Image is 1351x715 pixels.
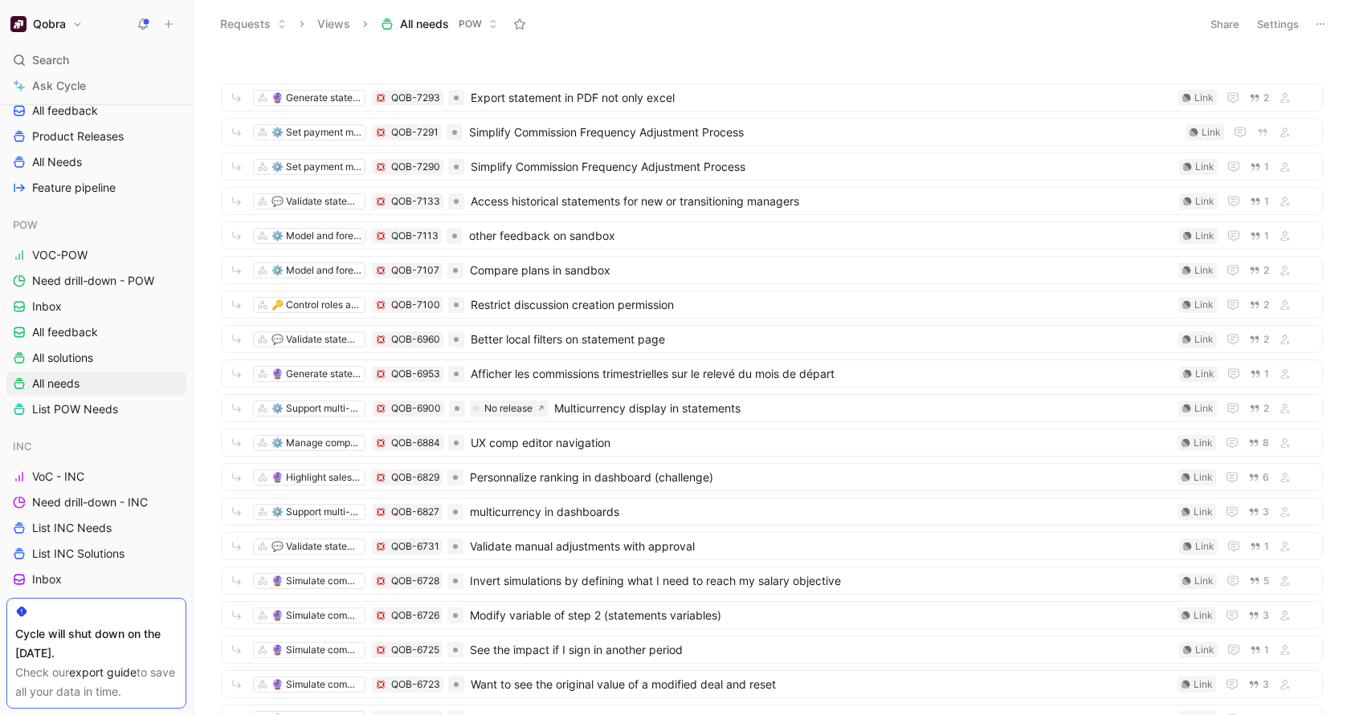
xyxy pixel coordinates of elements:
div: 🔮 Simulate commissions [271,676,361,693]
div: ⚙️ Support multi-currency [271,504,361,520]
div: ⚙️ Manage compensation plans [271,435,361,451]
span: 3 [1263,611,1269,620]
span: POW [459,16,482,32]
span: 1 [1264,162,1269,172]
img: 💢 [376,645,386,655]
img: 💢 [376,266,386,275]
div: QOB-6725 [391,642,439,658]
span: Ask Cycle [32,76,86,95]
a: 🔮 Simulate commissions💢QOB-6725See the impact if I sign in another periodLink1 [221,636,1323,664]
img: 💢 [376,335,386,344]
button: 💢 [375,679,386,690]
div: 🔮 Highlight sales metrics [271,469,361,485]
a: ⚙️ Support multi-currency💢QOB-6900No releaseMulticurrency display in statementsLink2 [221,394,1323,422]
div: Link [1195,193,1214,209]
div: Search [6,48,186,72]
button: 💢 [375,127,386,138]
img: 💢 [376,680,386,689]
div: Link [1194,262,1214,278]
span: multicurrency in dashboards [470,502,1171,522]
img: 💢 [376,93,386,103]
a: ⚙️ Manage compensation plans💢QOB-6884UX comp editor navigationLink8 [221,429,1323,457]
a: 🔮 Simulate commissions💢QOB-6726Modify variable of step 2 (statements variables)Link3 [221,601,1323,629]
button: 8 [1245,434,1272,452]
div: QOB-6731 [391,538,439,555]
span: UX comp editor navigation [471,433,1171,453]
button: 2 [1246,400,1272,417]
img: 💢 [376,404,386,413]
button: 💢 [375,161,386,173]
div: 💢 [375,334,386,345]
button: 💢 [375,196,386,207]
div: INC [6,434,186,458]
button: 1 [1247,227,1272,245]
span: Modify variable of step 2 (statements variables) [470,606,1171,625]
span: 8 [1263,438,1269,448]
div: QOB-7133 [391,193,440,209]
div: 💢 [375,575,386,587]
button: 💢 [375,299,386,311]
button: 1 [1247,365,1272,383]
span: POW [13,217,38,233]
span: Invert simulations by defining what I need to reach my salary objective [470,571,1172,591]
button: 💢 [375,403,386,414]
a: ⚙️ Model and forecast compensations💢QOB-7107Compare plans in sandboxLink2 [221,256,1323,284]
div: Link [1194,331,1214,347]
div: 💬 Validate statements [271,538,361,555]
button: 💢 [375,541,386,552]
div: POWVOC-POWNeed drill-down - POWInboxAll feedbackAll solutionsAll needsList POW Needs [6,213,186,421]
span: See the impact if I sign in another period [470,640,1173,660]
button: 2 [1246,296,1272,314]
a: Inbox [6,567,186,591]
img: 💢 [376,231,386,241]
div: Link [1202,124,1221,140]
img: 💢 [376,542,386,551]
a: ⚙️ Support multi-currency💢QOB-6827multicurrency in dashboardsLink3 [221,498,1323,526]
span: Product Releases [32,128,124,144]
button: 💢 [375,230,386,242]
span: 1 [1264,645,1269,655]
span: All solutions [32,350,93,366]
a: All needs [6,372,186,396]
a: VOC-POW [6,243,186,267]
span: Inbox [32,299,62,315]
button: QobraQobra [6,13,87,35]
div: 💢 [375,437,386,449]
span: 2 [1263,93,1269,103]
div: 💢 [375,265,386,276]
img: 💢 [376,197,386,206]
span: VOC-POW [32,247,88,263]
a: Need drill-down - POW [6,269,186,293]
div: Cycle will shut down on the [DATE]. [15,624,178,663]
div: QOB-6960 [391,331,440,347]
div: QOB-6728 [391,573,439,589]
div: QOB-6827 [391,504,439,520]
div: 💢 [375,610,386,621]
div: ⚙️ Model and forecast compensations [271,262,361,278]
div: INCVoC - INCNeed drill-down - INCList INC NeedsList INC SolutionsInboxAll feedbackAll needs [6,434,186,643]
div: ⚙️ Support multi-currency [271,400,361,416]
span: 2 [1263,335,1269,344]
a: 💬 Validate statements💢QOB-6731Validate manual adjustments with approvalLink1 [221,532,1323,560]
div: Check our to save all your data in time. [15,663,178,701]
span: Need drill-down - POW [32,273,154,289]
span: Restrict discussion creation permission [471,295,1172,315]
span: Inbox [32,571,62,587]
a: List INC Needs [6,516,186,540]
img: Qobra [10,16,27,32]
button: 5 [1246,572,1272,590]
span: 5 [1263,576,1269,586]
a: 🔮 Simulate commissions💢QOB-6728Invert simulations by defining what I need to reach my salary obje... [221,567,1323,595]
div: POW [6,213,186,237]
a: VoC - INC [6,465,186,489]
div: ⚙️ Model and forecast compensations [271,228,361,244]
div: Link [1194,573,1214,589]
span: Search [32,51,69,70]
span: 3 [1263,680,1269,689]
a: All feedback [6,593,186,617]
div: Link [1195,228,1214,244]
div: 💢 [375,644,386,656]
